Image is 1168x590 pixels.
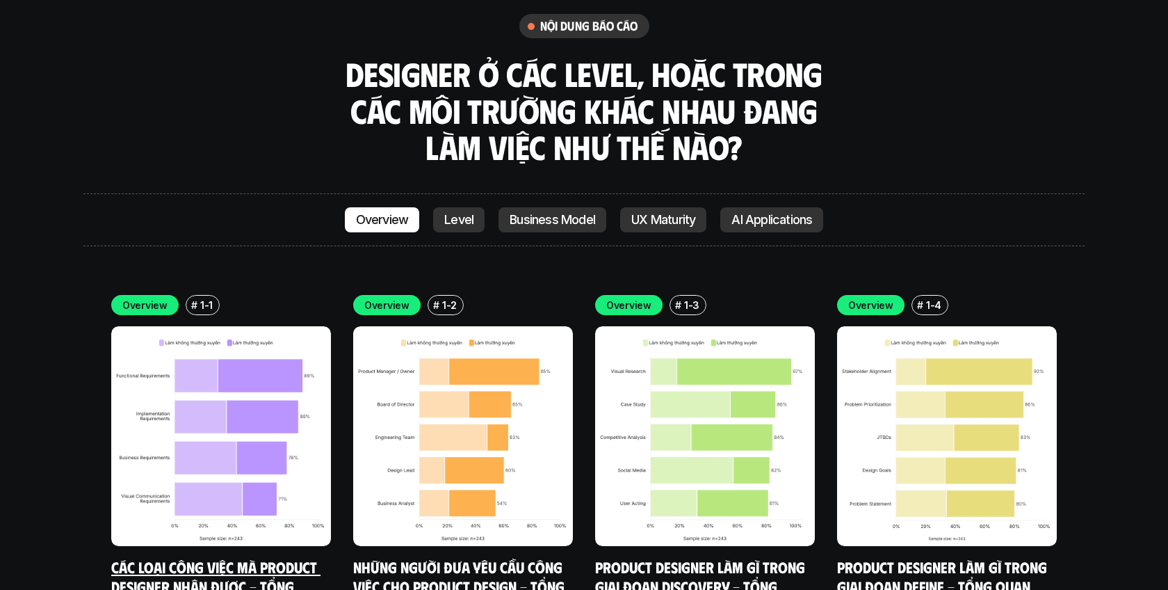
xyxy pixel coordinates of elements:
[510,213,595,227] p: Business Model
[433,300,439,310] h6: #
[122,298,168,312] p: Overview
[731,213,812,227] p: AI Applications
[498,207,606,232] a: Business Model
[620,207,706,232] a: UX Maturity
[356,213,409,227] p: Overview
[848,298,893,312] p: Overview
[364,298,409,312] p: Overview
[675,300,681,310] h6: #
[345,207,420,232] a: Overview
[341,56,827,166] h3: Designer ở các level, hoặc trong các môi trường khác nhau đang làm việc như thế nào?
[442,298,457,312] p: 1-2
[433,207,485,232] a: Level
[684,298,699,312] p: 1-3
[191,300,197,310] h6: #
[631,213,695,227] p: UX Maturity
[917,300,923,310] h6: #
[926,298,941,312] p: 1-4
[720,207,823,232] a: AI Applications
[444,213,473,227] p: Level
[200,298,213,312] p: 1-1
[540,18,638,34] h6: nội dung báo cáo
[606,298,651,312] p: Overview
